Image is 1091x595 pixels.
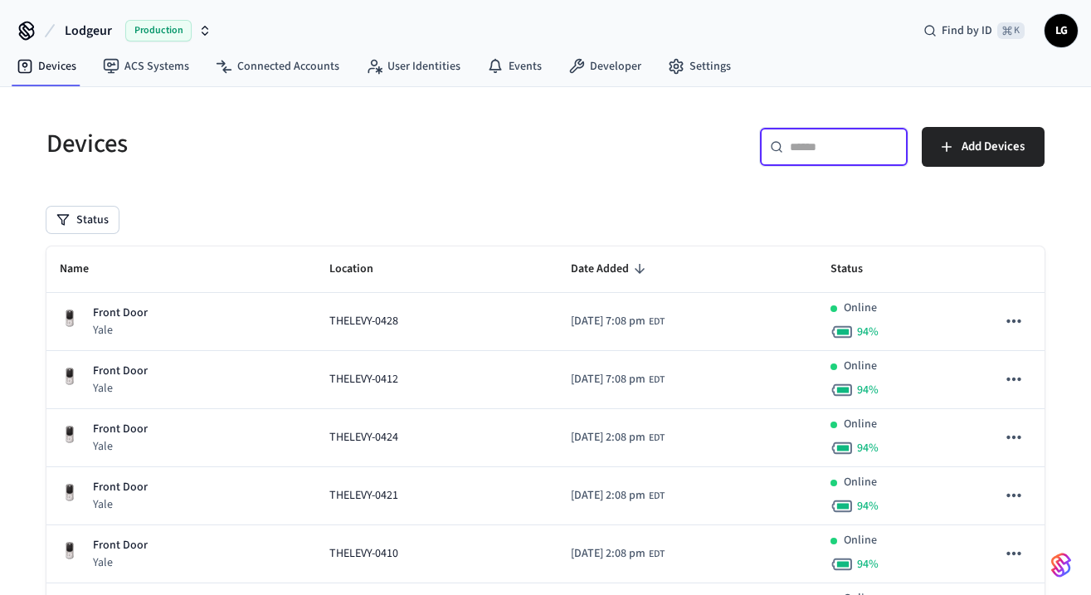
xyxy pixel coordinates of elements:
[571,429,665,446] div: America/New_York
[329,429,398,446] span: THELEVY-0424
[93,380,148,397] p: Yale
[655,51,744,81] a: Settings
[942,22,992,39] span: Find by ID
[202,51,353,81] a: Connected Accounts
[844,416,877,433] p: Online
[571,545,665,563] div: America/New_York
[857,498,879,515] span: 94 %
[1051,552,1071,578] img: SeamLogoGradient.69752ec5.svg
[60,541,80,561] img: Yale Assure Touchscreen Wifi Smart Lock, Satin Nickel, Front
[353,51,474,81] a: User Identities
[844,358,877,375] p: Online
[571,487,645,505] span: [DATE] 2:08 pm
[571,256,650,282] span: Date Added
[46,207,119,233] button: Status
[93,322,148,339] p: Yale
[857,556,879,573] span: 94 %
[60,367,80,387] img: Yale Assure Touchscreen Wifi Smart Lock, Satin Nickel, Front
[46,127,536,161] h5: Devices
[329,256,395,282] span: Location
[844,474,877,491] p: Online
[93,479,148,496] p: Front Door
[125,20,192,41] span: Production
[844,300,877,317] p: Online
[93,496,148,513] p: Yale
[571,313,645,330] span: [DATE] 7:08 pm
[649,315,665,329] span: EDT
[60,425,80,445] img: Yale Assure Touchscreen Wifi Smart Lock, Satin Nickel, Front
[60,483,80,503] img: Yale Assure Touchscreen Wifi Smart Lock, Satin Nickel, Front
[93,421,148,438] p: Front Door
[571,313,665,330] div: America/New_York
[329,545,398,563] span: THELEVY-0410
[329,371,398,388] span: THELEVY-0412
[844,532,877,549] p: Online
[649,373,665,388] span: EDT
[329,487,398,505] span: THELEVY-0421
[1046,16,1076,46] span: LG
[93,363,148,380] p: Front Door
[1045,14,1078,47] button: LG
[910,16,1038,46] div: Find by ID⌘ K
[857,324,879,340] span: 94 %
[60,256,110,282] span: Name
[60,309,80,329] img: Yale Assure Touchscreen Wifi Smart Lock, Satin Nickel, Front
[555,51,655,81] a: Developer
[649,431,665,446] span: EDT
[474,51,555,81] a: Events
[329,313,398,330] span: THELEVY-0428
[90,51,202,81] a: ACS Systems
[93,438,148,455] p: Yale
[571,487,665,505] div: America/New_York
[93,537,148,554] p: Front Door
[649,489,665,504] span: EDT
[997,22,1025,39] span: ⌘ K
[3,51,90,81] a: Devices
[922,127,1045,167] button: Add Devices
[93,554,148,571] p: Yale
[830,256,884,282] span: Status
[571,371,665,388] div: America/New_York
[649,547,665,562] span: EDT
[962,136,1025,158] span: Add Devices
[65,21,112,41] span: Lodgeur
[93,305,148,322] p: Front Door
[571,545,645,563] span: [DATE] 2:08 pm
[857,440,879,456] span: 94 %
[571,371,645,388] span: [DATE] 7:08 pm
[857,382,879,398] span: 94 %
[571,429,645,446] span: [DATE] 2:08 pm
